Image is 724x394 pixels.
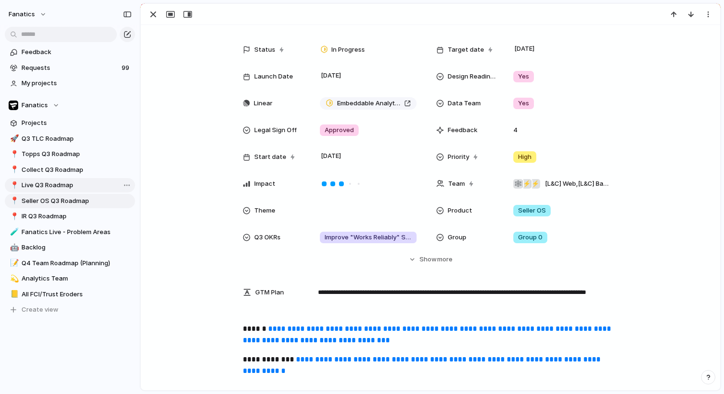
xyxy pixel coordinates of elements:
[5,147,135,161] a: 📍Topps Q3 Roadmap
[513,179,523,189] div: 🕸
[9,227,18,237] button: 🧪
[5,209,135,224] a: 📍IR Q3 Roadmap
[5,76,135,90] a: My projects
[5,256,135,270] a: 📝Q4 Team Roadmap (Planning)
[522,179,532,189] div: ⚡
[318,150,344,162] span: [DATE]
[518,99,529,108] span: Yes
[10,133,17,144] div: 🚀
[4,7,52,22] button: fanatics
[9,212,18,221] button: 📍
[448,233,466,242] span: Group
[10,273,17,284] div: 💫
[320,97,417,110] a: Embeddable Analytics
[5,287,135,302] a: 📒All FCI/Trust Eroders
[9,243,18,252] button: 🤖
[5,61,135,75] a: Requests99
[22,243,132,252] span: Backlog
[448,72,498,81] span: Design Readiness
[448,152,469,162] span: Priority
[531,179,540,189] div: ⚡
[5,132,135,146] a: 🚀Q3 TLC Roadmap
[254,125,297,135] span: Legal Sign Off
[448,99,481,108] span: Data Team
[448,206,472,215] span: Product
[254,45,275,55] span: Status
[5,116,135,130] a: Projects
[9,134,18,144] button: 🚀
[10,258,17,269] div: 📝
[254,233,281,242] span: Q3 OKRs
[448,45,484,55] span: Target date
[337,99,400,108] span: Embeddable Analytics
[22,290,132,299] span: All FCI/Trust Eroders
[22,101,48,110] span: Fanatics
[9,10,35,19] span: fanatics
[5,194,135,208] a: 📍Seller OS Q3 Roadmap
[22,149,132,159] span: Topps Q3 Roadmap
[10,226,17,237] div: 🧪
[5,240,135,255] a: 🤖Backlog
[22,134,132,144] span: Q3 TLC Roadmap
[22,79,132,88] span: My projects
[22,212,132,221] span: IR Q3 Roadmap
[10,195,17,206] div: 📍
[22,196,132,206] span: Seller OS Q3 Roadmap
[419,255,437,264] span: Show
[22,180,132,190] span: Live Q3 Roadmap
[512,43,537,55] span: [DATE]
[509,125,521,135] span: 4
[9,259,18,268] button: 📝
[518,233,543,242] span: Group 0
[10,211,17,222] div: 📍
[122,63,131,73] span: 99
[5,271,135,286] a: 💫Analytics Team
[437,255,452,264] span: more
[325,125,354,135] span: Approved
[5,163,135,177] a: 📍Collect Q3 Roadmap
[10,242,17,253] div: 🤖
[5,303,135,317] button: Create view
[545,179,610,189] span: [L&C] Web , [L&C] Backend , Design Team
[9,290,18,299] button: 📒
[9,274,18,283] button: 💫
[254,152,286,162] span: Start date
[5,98,135,113] button: Fanatics
[518,206,546,215] span: Seller OS
[9,180,18,190] button: 📍
[10,289,17,300] div: 📒
[22,274,132,283] span: Analytics Team
[10,164,17,175] div: 📍
[22,118,132,128] span: Projects
[243,251,618,268] button: Showmore
[254,206,275,215] span: Theme
[5,225,135,239] a: 🧪Fanatics Live - Problem Areas
[5,178,135,192] a: 📍Live Q3 Roadmap
[325,233,412,242] span: Improve "Works Reliably" Satisfaction from 60% to 80%
[10,149,17,160] div: 📍
[331,45,365,55] span: In Progress
[255,288,284,297] span: GTM Plan
[22,227,132,237] span: Fanatics Live - Problem Areas
[22,259,132,268] span: Q4 Team Roadmap (Planning)
[9,149,18,159] button: 📍
[5,45,135,59] a: Feedback
[518,152,532,162] span: High
[10,180,17,191] div: 📍
[518,72,529,81] span: Yes
[254,179,275,189] span: Impact
[448,125,477,135] span: Feedback
[22,165,132,175] span: Collect Q3 Roadmap
[254,72,293,81] span: Launch Date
